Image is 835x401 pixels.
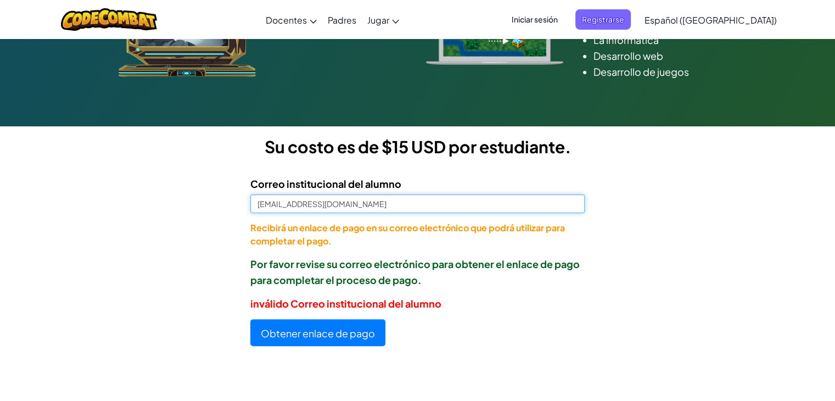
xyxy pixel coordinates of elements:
font: Padres [328,14,356,26]
button: Obtener enlace de pago [250,319,385,346]
font: Correo institucional del alumno [250,177,401,190]
font: Recibirá un enlace de pago en su correo electrónico que podrá utilizar para completar el pago. [250,222,565,247]
font: Desarrollo de juegos [593,65,689,78]
a: Jugar [362,5,405,35]
font: Su costo es de $15 USD por estudiante. [265,136,571,157]
font: Obtener enlace de pago [261,327,375,339]
a: Docentes [260,5,322,35]
font: Español ([GEOGRAPHIC_DATA]) [645,14,777,26]
font: inválido Correo institucional del alumno [250,297,441,310]
button: Iniciar sesión [505,9,564,30]
a: Padres [322,5,362,35]
button: Registrarse [575,9,631,30]
a: Español ([GEOGRAPHIC_DATA]) [639,5,782,35]
img: Logotipo de CodeCombat [61,8,157,31]
font: La informática [593,34,659,46]
font: Iniciar sesión [512,14,558,24]
font: Desarrollo web [593,49,663,62]
font: Registrarse [582,14,624,24]
font: Por favor revise su correo electrónico para obtener el enlace de pago para completar el proceso d... [250,258,580,286]
font: Jugar [367,14,389,26]
font: Docentes [266,14,307,26]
